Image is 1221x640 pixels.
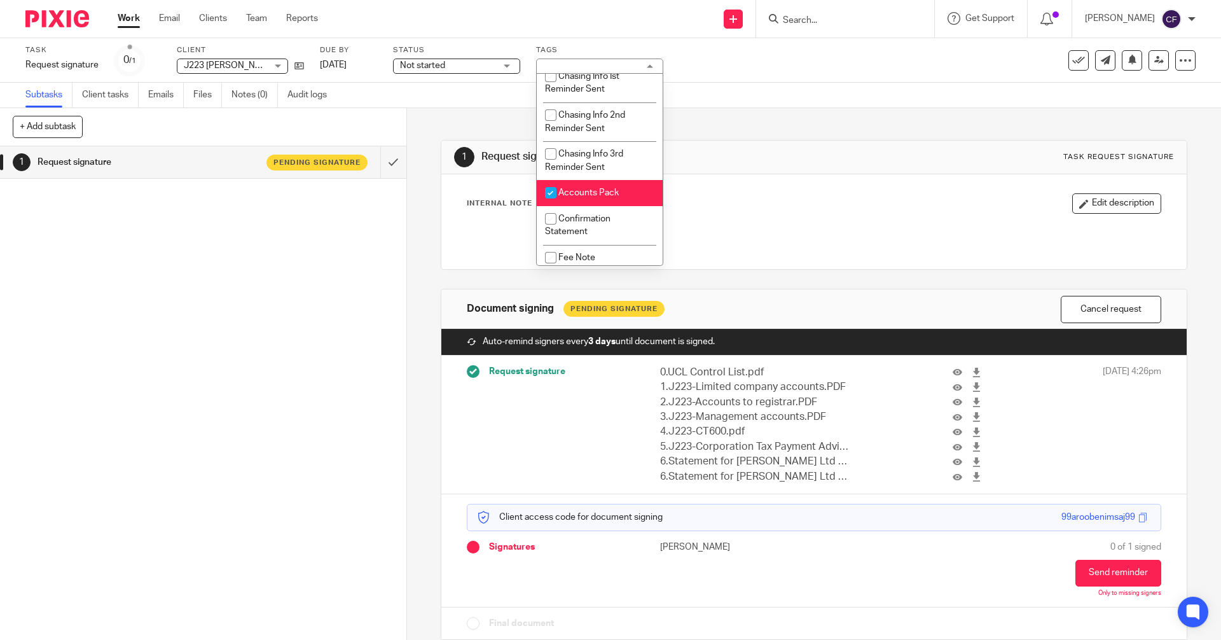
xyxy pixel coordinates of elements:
[489,365,565,378] span: Request signature
[558,188,619,197] span: Accounts Pack
[400,61,445,70] span: Not started
[545,150,623,172] span: Chasing Info 3rd Reminder Sent
[148,83,184,108] a: Emails
[1063,152,1174,162] div: Task request signature
[287,83,336,108] a: Audit logs
[545,111,625,133] span: Chasing Info 2nd Reminder Sent
[25,59,99,71] div: Request signature
[393,45,520,55] label: Status
[563,301,665,317] div: Pending Signature
[118,12,140,25] a: Work
[286,12,318,25] a: Reports
[660,440,852,454] p: 5.J223-Corporation Tax Payment Advice.pdf
[477,511,663,524] p: Client access code for document signing
[13,153,31,171] div: 1
[320,60,347,69] span: [DATE]
[489,617,554,630] span: Final document
[159,12,180,25] a: Email
[246,12,267,25] a: Team
[1075,560,1161,587] button: Send reminder
[320,45,377,55] label: Due by
[536,45,663,55] label: Tags
[177,45,304,55] label: Client
[588,337,616,346] strong: 3 days
[1061,511,1135,524] div: 99aroobenimsaj99
[129,57,136,64] small: /1
[782,15,896,27] input: Search
[965,14,1014,23] span: Get Support
[660,395,852,410] p: 2.J223-Accounts to registrar.PDF
[1072,193,1161,214] button: Edit description
[467,198,532,209] p: Internal Note
[1110,541,1161,553] span: 0 of 1 signed
[123,53,136,67] div: 0
[660,410,852,424] p: 3.J223-Management accounts.PDF
[454,147,474,167] div: 1
[1103,365,1161,485] span: [DATE] 4:26pm
[25,45,99,55] label: Task
[660,365,852,380] p: 0.UCL Control List.pdf
[231,83,278,108] a: Notes (0)
[1085,12,1155,25] p: [PERSON_NAME]
[1061,296,1161,323] button: Cancel request
[273,157,361,168] span: Pending signature
[13,116,83,137] button: + Add subtask
[193,83,222,108] a: Files
[660,541,814,553] p: [PERSON_NAME]
[660,380,852,394] p: 1.J223-Limited company accounts.PDF
[660,424,852,439] p: 4.J223-CT600.pdf
[199,12,227,25] a: Clients
[184,61,291,70] span: J223 [PERSON_NAME] Ltd
[1161,9,1182,29] img: svg%3E
[1098,590,1161,597] p: Only to missing signers
[660,470,852,484] p: 6.Statement for [PERSON_NAME] Ltd As At [DATE] (BSL).pdf
[82,83,139,108] a: Client tasks
[25,83,72,108] a: Subtasks
[481,150,841,163] h1: Request signature
[558,253,595,262] span: Fee Note
[483,335,715,348] span: Auto-remind signers every until document is signed.
[25,10,89,27] img: Pixie
[660,454,852,469] p: 6.Statement for [PERSON_NAME] Ltd As At [DATE] (BHL).pdf
[38,153,258,172] h1: Request signature
[489,541,535,553] span: Signatures
[545,214,610,237] span: Confirmation Statement
[467,302,554,316] h1: Document signing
